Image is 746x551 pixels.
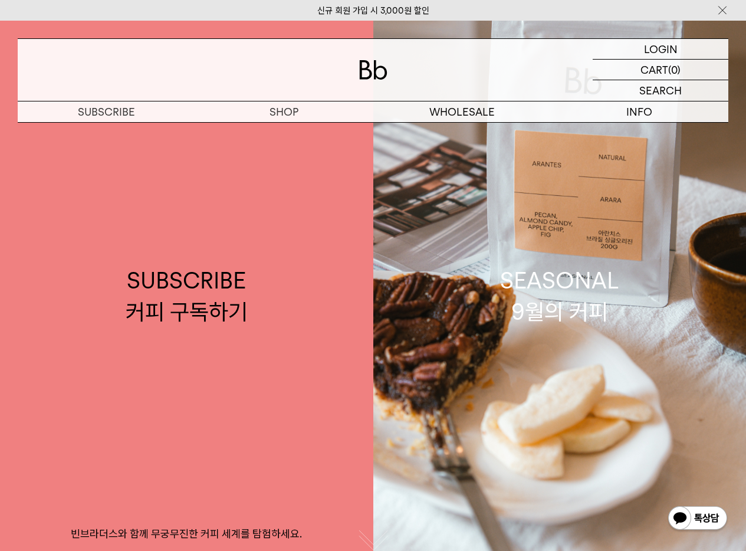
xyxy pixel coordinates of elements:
[551,101,728,122] p: INFO
[593,39,728,60] a: LOGIN
[18,101,195,122] a: SUBSCRIBE
[359,60,387,80] img: 로고
[593,60,728,80] a: CART (0)
[126,265,248,327] div: SUBSCRIBE 커피 구독하기
[640,60,668,80] p: CART
[639,80,682,101] p: SEARCH
[373,101,551,122] p: WHOLESALE
[317,5,429,16] a: 신규 회원 가입 시 3,000원 할인
[667,505,728,533] img: 카카오톡 채널 1:1 채팅 버튼
[668,60,681,80] p: (0)
[644,39,678,59] p: LOGIN
[500,265,619,327] div: SEASONAL 9월의 커피
[195,101,373,122] a: SHOP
